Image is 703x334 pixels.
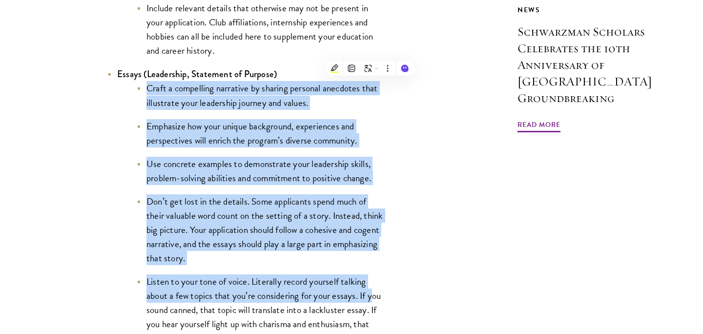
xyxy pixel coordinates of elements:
li: Emphasize how your unique background, experiences and perspectives will enrich the program’s dive... [137,119,386,147]
strong: Essays (Leadership, Statement of Purpose) [117,67,277,81]
li: Include relevant details that otherwise may not be present in your application. Club affiliations... [137,1,386,58]
a: News Schwarzman Scholars Celebrates the 10th Anniversary of [GEOGRAPHIC_DATA] Groundbreaking Read... [517,4,654,134]
li: Don’t get lost in the details. Some applicants spend much of their valuable word count on the set... [137,194,386,265]
li: Craft a compelling narrative by sharing personal anecdotes that illustrate your leadership journe... [137,81,386,109]
li: Use concrete examples to demonstrate your leadership skills, problem-solving abilities and commit... [137,157,386,185]
div: News [517,4,654,16]
span: Read More [517,119,560,134]
h3: Schwarzman Scholars Celebrates the 10th Anniversary of [GEOGRAPHIC_DATA] Groundbreaking [517,23,654,106]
